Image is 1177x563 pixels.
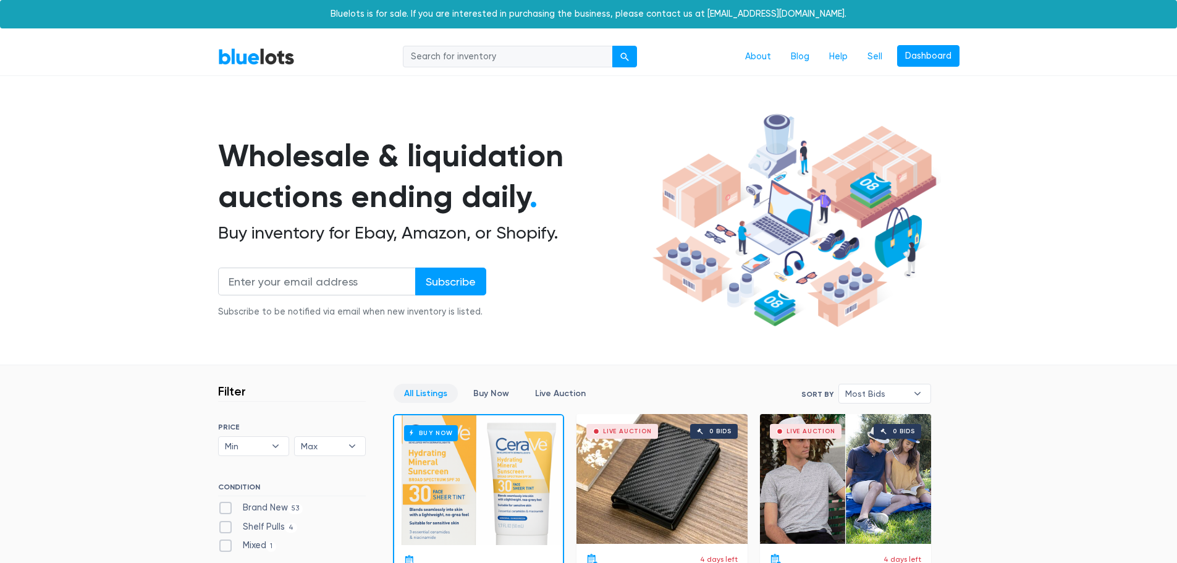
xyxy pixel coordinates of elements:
[266,542,277,552] span: 1
[218,501,303,515] label: Brand New
[394,415,563,545] a: Buy Now
[905,384,930,403] b: ▾
[781,45,819,69] a: Blog
[218,483,366,496] h6: CONDITION
[760,414,931,544] a: Live Auction 0 bids
[529,178,538,215] span: .
[218,423,366,431] h6: PRICE
[415,268,486,295] input: Subscribe
[801,389,833,400] label: Sort By
[288,504,303,514] span: 53
[218,384,246,399] h3: Filter
[709,428,732,434] div: 0 bids
[603,428,652,434] div: Live Auction
[339,437,365,455] b: ▾
[525,384,596,403] a: Live Auction
[819,45,858,69] a: Help
[218,305,486,319] div: Subscribe to be notified via email when new inventory is listed.
[648,108,941,333] img: hero-ee84e7d0318cb26816c560f6b4441b76977f77a177738b4e94f68c95b2b83dbb.png
[218,222,648,243] h2: Buy inventory for Ebay, Amazon, or Shopify.
[218,135,648,218] h1: Wholesale & liquidation auctions ending daily
[404,425,458,441] h6: Buy Now
[394,384,458,403] a: All Listings
[897,45,960,67] a: Dashboard
[218,520,298,534] label: Shelf Pulls
[301,437,342,455] span: Max
[845,384,907,403] span: Most Bids
[463,384,520,403] a: Buy Now
[285,523,298,533] span: 4
[263,437,289,455] b: ▾
[225,437,266,455] span: Min
[787,428,835,434] div: Live Auction
[576,414,748,544] a: Live Auction 0 bids
[893,428,915,434] div: 0 bids
[735,45,781,69] a: About
[858,45,892,69] a: Sell
[403,46,613,68] input: Search for inventory
[218,48,295,66] a: BlueLots
[218,268,416,295] input: Enter your email address
[218,539,277,552] label: Mixed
